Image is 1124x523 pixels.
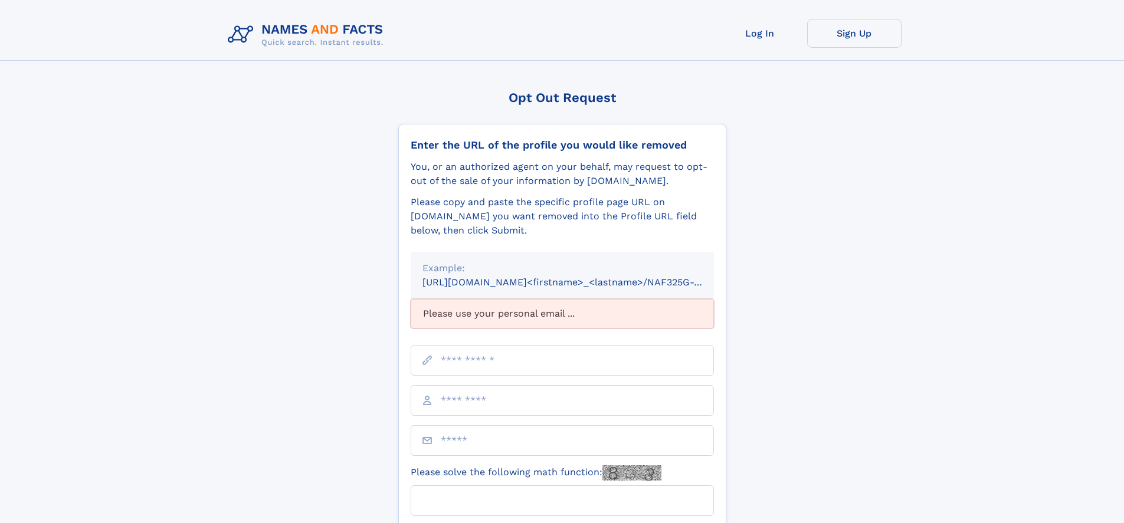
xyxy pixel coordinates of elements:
label: Please solve the following math function: [411,465,661,481]
img: Logo Names and Facts [223,19,393,51]
a: Log In [713,19,807,48]
div: Please use your personal email ... [411,299,714,328]
div: Please copy and paste the specific profile page URL on [DOMAIN_NAME] you want removed into the Pr... [411,195,714,238]
a: Sign Up [807,19,902,48]
div: You, or an authorized agent on your behalf, may request to opt-out of the sale of your informatio... [411,160,714,188]
small: [URL][DOMAIN_NAME]<firstname>_<lastname>/NAF325G-xxxxxxxx [422,277,736,288]
div: Opt Out Request [398,90,726,105]
div: Example: [422,261,702,275]
div: Enter the URL of the profile you would like removed [411,139,714,152]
